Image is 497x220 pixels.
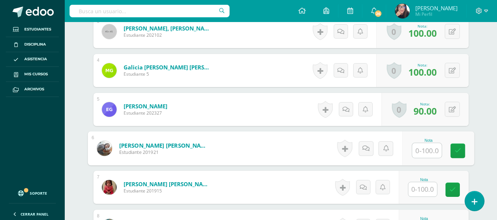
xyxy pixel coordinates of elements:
[124,64,212,71] a: Galicia [PERSON_NAME] [PERSON_NAME]
[415,4,458,12] span: [PERSON_NAME]
[6,52,59,67] a: Asistencia
[412,138,445,143] div: Nota
[408,66,437,78] span: 100.00
[24,86,44,92] span: Archivos
[408,24,437,29] div: Nota:
[408,62,437,68] div: Nota:
[413,101,437,107] div: Nota:
[395,4,410,18] img: a4949280c3544943337a6bdfbeb60e76.png
[9,183,56,201] a: Soporte
[119,149,210,156] span: Estudiante 201921
[387,62,401,79] a: 0
[408,27,437,39] span: 100.00
[6,67,59,82] a: Mis cursos
[124,25,212,32] a: [PERSON_NAME], [PERSON_NAME]
[24,56,47,62] span: Asistencia
[6,22,59,37] a: Estudiantes
[119,141,210,149] a: [PERSON_NAME] [PERSON_NAME]
[102,63,117,78] img: 71a21efc23badbaf83bde8cf83a7ebc8.png
[30,191,47,196] span: Soporte
[102,180,117,195] img: e82281ddcce1c7dc67f001eeb6e27337.png
[124,102,167,110] a: [PERSON_NAME]
[6,37,59,52] a: Disciplina
[124,180,212,188] a: [PERSON_NAME] [PERSON_NAME]
[124,71,212,77] span: Estudiante 5
[124,188,212,194] span: Estudiante 201915
[124,32,212,38] span: Estudiante 202102
[102,102,117,117] img: 4861cc4abc618282893da4d5b9ceb453.png
[415,11,458,17] span: Mi Perfil
[102,24,117,39] img: 45x45
[408,182,437,196] input: 0-100.0
[412,143,441,158] input: 0-100.0
[6,82,59,97] a: Archivos
[392,101,407,118] a: 0
[374,10,382,18] span: 26
[413,105,437,117] span: 90.00
[24,71,48,77] span: Mis cursos
[387,23,401,40] a: 0
[24,26,51,32] span: Estudiantes
[24,42,46,47] span: Disciplina
[408,178,440,182] div: Nota
[97,141,112,156] img: 3ffae73ef3ffb41c1e736c78b26b79f5.png
[124,110,167,116] span: Estudiante 202327
[21,212,49,217] span: Cerrar panel
[70,5,230,17] input: Busca un usuario...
